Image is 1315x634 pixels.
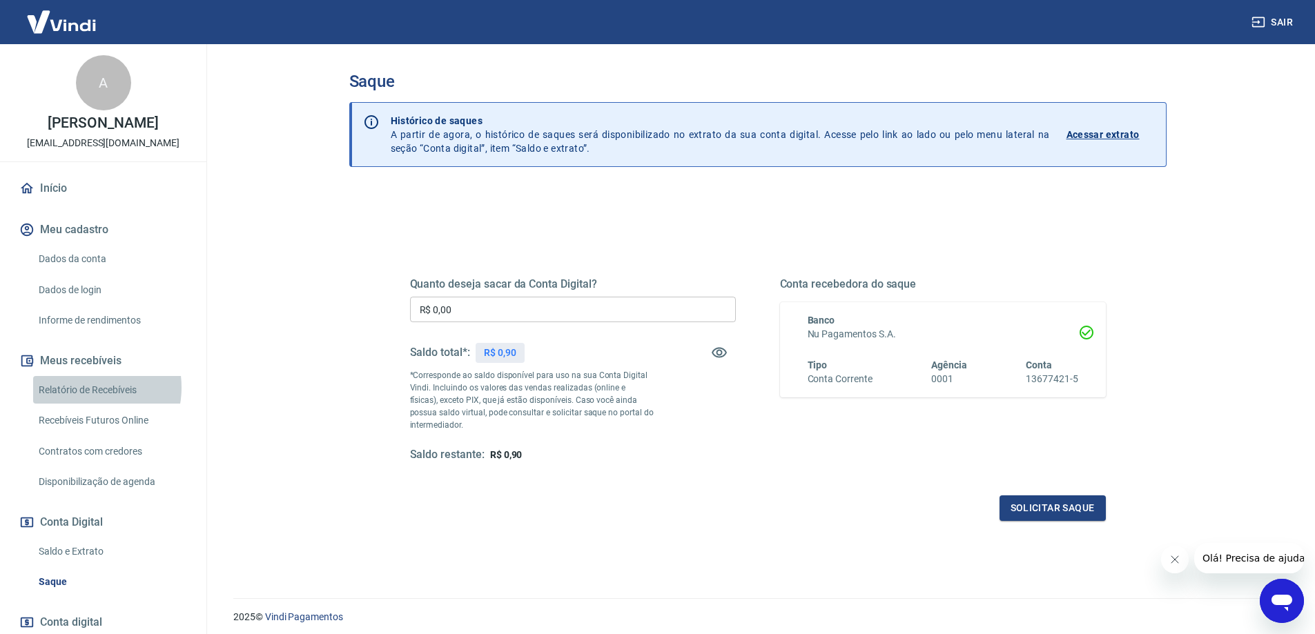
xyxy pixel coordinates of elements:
h6: Conta Corrente [808,372,873,386]
iframe: Button to launch messaging window [1260,579,1304,623]
a: Disponibilização de agenda [33,468,190,496]
a: Dados de login [33,276,190,304]
a: Acessar extrato [1066,114,1155,155]
a: Vindi Pagamentos [265,611,343,622]
h5: Quanto deseja sacar da Conta Digital? [410,277,736,291]
span: Olá! Precisa de ajuda? [8,10,116,21]
h5: Conta recebedora do saque [780,277,1106,291]
h6: 13677421-5 [1026,372,1078,386]
p: *Corresponde ao saldo disponível para uso na sua Conta Digital Vindi. Incluindo os valores das ve... [410,369,654,431]
p: Acessar extrato [1066,128,1140,141]
a: Início [17,173,190,204]
button: Solicitar saque [1000,495,1106,521]
img: Vindi [17,1,106,43]
h5: Saldo total*: [410,346,470,359]
h3: Saque [349,72,1167,91]
div: A [76,55,131,110]
span: Conta digital [40,613,102,632]
p: [EMAIL_ADDRESS][DOMAIN_NAME] [27,136,179,150]
span: Banco [808,315,835,326]
p: 2025 © [233,610,1282,624]
p: Histórico de saques [391,114,1050,128]
a: Dados da conta [33,245,190,273]
button: Meus recebíveis [17,346,190,376]
button: Sair [1249,10,1298,35]
a: Informe de rendimentos [33,306,190,335]
button: Conta Digital [17,507,190,537]
iframe: Message from company [1194,543,1304,573]
span: R$ 0,90 [490,449,523,460]
h6: Nu Pagamentos S.A. [808,327,1078,341]
iframe: Close message [1161,546,1189,573]
h5: Saldo restante: [410,448,485,462]
a: Saque [33,568,190,596]
a: Relatório de Recebíveis [33,376,190,404]
p: [PERSON_NAME] [48,116,158,130]
span: Tipo [808,359,828,370]
a: Recebíveis Futuros Online [33,406,190,435]
p: R$ 0,90 [484,346,516,360]
h6: 0001 [931,372,967,386]
a: Saldo e Extrato [33,537,190,566]
span: Conta [1026,359,1052,370]
span: Agência [931,359,967,370]
button: Meu cadastro [17,215,190,245]
a: Contratos com credores [33,437,190,466]
p: A partir de agora, o histórico de saques será disponibilizado no extrato da sua conta digital. Ac... [391,114,1050,155]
